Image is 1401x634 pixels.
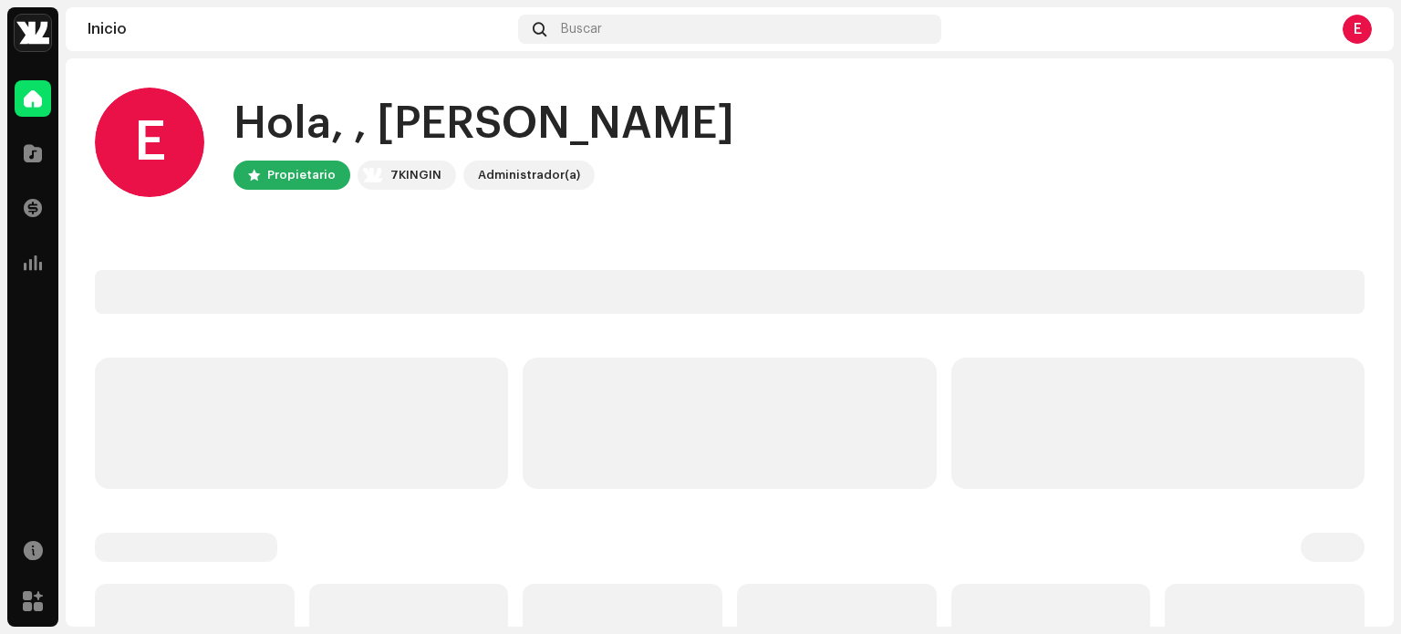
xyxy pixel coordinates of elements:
[478,164,580,186] div: Administrador(a)
[561,22,602,36] span: Buscar
[267,164,336,186] div: Propietario
[233,95,734,153] div: Hola, , [PERSON_NAME]
[15,15,51,51] img: a0cb7215-512d-4475-8dcc-39c3dc2549d0
[361,164,383,186] img: a0cb7215-512d-4475-8dcc-39c3dc2549d0
[1343,15,1372,44] div: E
[95,88,204,197] div: E
[88,22,511,36] div: Inicio
[390,164,441,186] div: 7KINGIN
